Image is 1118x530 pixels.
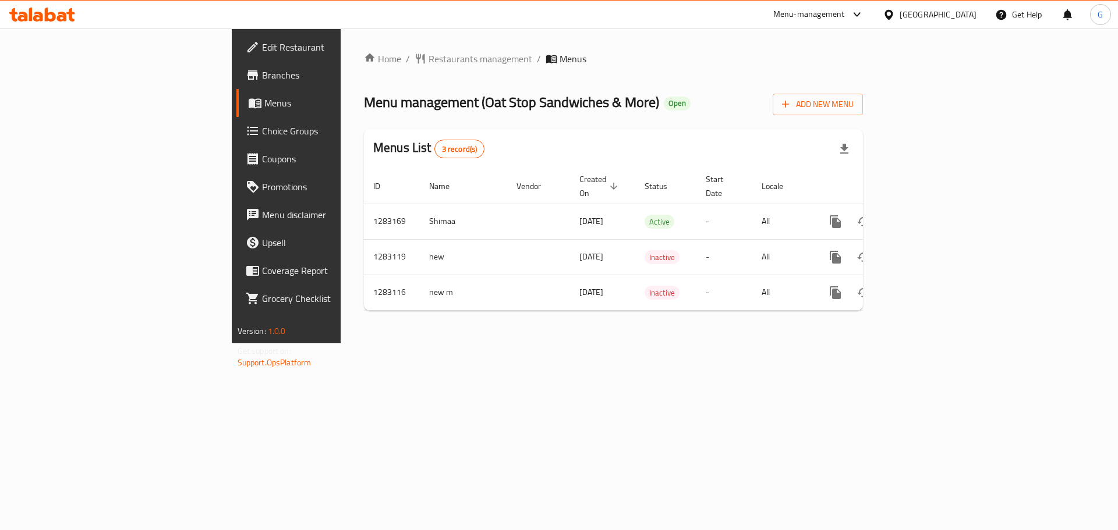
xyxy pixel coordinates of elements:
[752,275,812,310] td: All
[762,179,798,193] span: Locale
[262,180,409,194] span: Promotions
[415,52,532,66] a: Restaurants management
[822,279,850,307] button: more
[752,204,812,239] td: All
[373,179,395,193] span: ID
[900,8,977,21] div: [GEOGRAPHIC_DATA]
[579,214,603,229] span: [DATE]
[645,179,682,193] span: Status
[236,284,419,312] a: Grocery Checklist
[1098,8,1103,21] span: G
[264,96,409,110] span: Menus
[262,291,409,305] span: Grocery Checklist
[420,275,507,310] td: new m
[579,249,603,264] span: [DATE]
[236,173,419,201] a: Promotions
[822,243,850,271] button: more
[262,40,409,54] span: Edit Restaurant
[236,257,419,284] a: Coverage Report
[434,140,485,158] div: Total records count
[560,52,586,66] span: Menus
[262,236,409,250] span: Upsell
[262,264,409,278] span: Coverage Report
[268,323,286,339] span: 1.0.0
[645,215,674,229] span: Active
[429,179,465,193] span: Name
[706,172,738,200] span: Start Date
[236,61,419,89] a: Branches
[645,250,680,264] div: Inactive
[645,286,680,300] span: Inactive
[516,179,556,193] span: Vendor
[645,251,680,264] span: Inactive
[364,169,943,311] table: enhanced table
[850,243,878,271] button: Change Status
[773,94,863,115] button: Add New Menu
[236,89,419,117] a: Menus
[364,52,863,66] nav: breadcrumb
[262,152,409,166] span: Coupons
[236,145,419,173] a: Coupons
[850,208,878,236] button: Change Status
[262,208,409,222] span: Menu disclaimer
[236,33,419,61] a: Edit Restaurant
[238,343,291,358] span: Get support on:
[696,239,752,275] td: -
[664,97,691,111] div: Open
[812,169,943,204] th: Actions
[435,144,484,155] span: 3 record(s)
[236,201,419,229] a: Menu disclaimer
[822,208,850,236] button: more
[664,98,691,108] span: Open
[782,97,854,112] span: Add New Menu
[850,279,878,307] button: Change Status
[420,204,507,239] td: Shimaa
[429,52,532,66] span: Restaurants management
[238,323,266,339] span: Version:
[364,89,659,115] span: Menu management ( Oat Stop Sandwiches & More )
[830,135,858,163] div: Export file
[537,52,541,66] li: /
[579,284,603,300] span: [DATE]
[262,124,409,138] span: Choice Groups
[579,172,621,200] span: Created On
[773,8,845,22] div: Menu-management
[696,275,752,310] td: -
[238,355,312,370] a: Support.OpsPlatform
[236,229,419,257] a: Upsell
[373,139,484,158] h2: Menus List
[262,68,409,82] span: Branches
[420,239,507,275] td: new
[696,204,752,239] td: -
[236,117,419,145] a: Choice Groups
[752,239,812,275] td: All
